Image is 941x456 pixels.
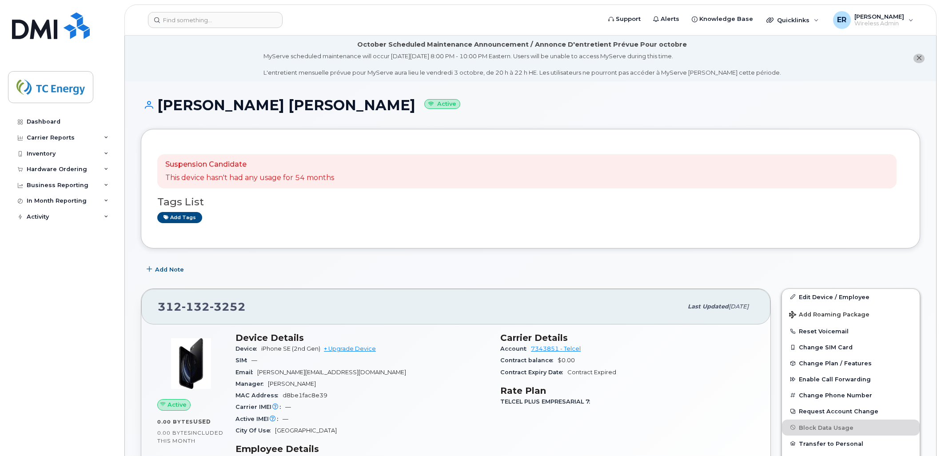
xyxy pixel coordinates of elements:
span: $0.00 [558,357,575,364]
span: 132 [182,300,210,313]
h1: [PERSON_NAME] [PERSON_NAME] [141,97,920,113]
button: Request Account Change [782,403,920,419]
span: Active [167,400,187,409]
p: Suspension Candidate [165,160,334,170]
span: Contract balance [500,357,558,364]
span: Email [235,369,257,376]
span: 0.00 Bytes [157,419,193,425]
button: close notification [913,54,925,63]
span: — [251,357,257,364]
p: This device hasn't had any usage for 54 months [165,173,334,183]
h3: Carrier Details [500,332,754,343]
h3: Employee Details [235,444,490,454]
span: 3252 [210,300,246,313]
a: Add tags [157,212,202,223]
div: MyServe scheduled maintenance will occur [DATE][DATE] 8:00 PM - 10:00 PM Eastern. Users will be u... [263,52,781,77]
span: Device [235,345,261,352]
span: Active IMEI [235,416,283,422]
h3: Rate Plan [500,385,754,396]
a: 7343851 - Telcel [531,345,581,352]
span: [DATE] [729,303,749,310]
h3: Device Details [235,332,490,343]
span: 312 [158,300,246,313]
small: Active [424,99,460,109]
button: Change Plan / Features [782,355,920,371]
img: image20231002-3703462-1mz9tax.jpeg [164,337,218,390]
span: Contract Expired [567,369,616,376]
span: Add Note [155,265,184,274]
span: Account [500,345,531,352]
span: Change Plan / Features [799,360,872,367]
span: [PERSON_NAME][EMAIL_ADDRESS][DOMAIN_NAME] [257,369,406,376]
button: Add Roaming Package [782,305,920,323]
a: + Upgrade Device [324,345,376,352]
span: 0.00 Bytes [157,430,191,436]
span: TELCEL PLUS EMPRESARIAL 7 [500,398,594,405]
button: Enable Call Forwarding [782,371,920,387]
span: Enable Call Forwarding [799,376,871,383]
span: [GEOGRAPHIC_DATA] [275,427,337,434]
span: [PERSON_NAME] [268,380,316,387]
span: — [283,416,288,422]
span: — [285,404,291,410]
span: Add Roaming Package [789,311,869,320]
span: Carrier IMEI [235,404,285,410]
a: Edit Device / Employee [782,289,920,305]
span: Contract Expiry Date [500,369,567,376]
span: Manager [235,380,268,387]
span: City Of Use [235,427,275,434]
div: October Scheduled Maintenance Announcement / Annonce D'entretient Prévue Pour octobre [357,40,687,49]
span: iPhone SE (2nd Gen) [261,345,320,352]
span: Last updated [688,303,729,310]
span: used [193,418,211,425]
button: Change Phone Number [782,387,920,403]
button: Add Note [141,262,191,278]
button: Transfer to Personal [782,436,920,452]
span: d8be1fac8e39 [283,392,327,399]
span: SIM [235,357,251,364]
h3: Tags List [157,196,904,208]
iframe: Messenger Launcher [902,417,934,449]
button: Block Data Usage [782,420,920,436]
button: Reset Voicemail [782,323,920,339]
span: MAC Address [235,392,283,399]
button: Change SIM Card [782,339,920,355]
